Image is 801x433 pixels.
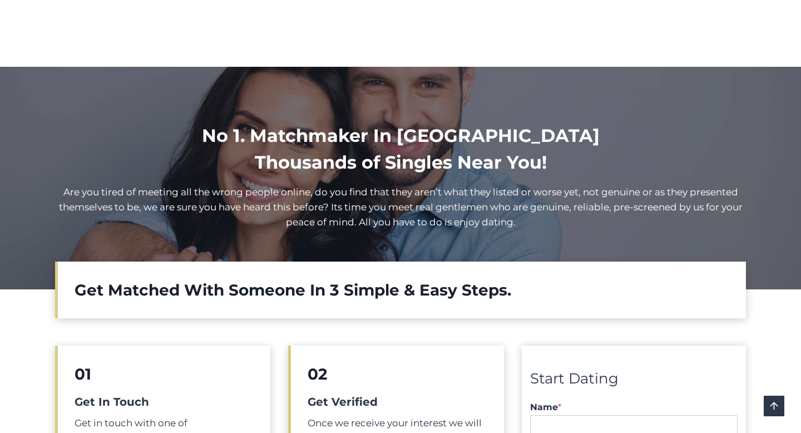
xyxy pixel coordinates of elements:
a: Scroll to top [764,396,784,416]
h2: 02 [308,362,487,386]
div: Start Dating [530,367,738,391]
h2: 01 [75,362,254,386]
label: Name [530,402,738,414]
p: Are you tired of meeting all the wrong people online, do you find that they aren’t what they list... [55,185,746,230]
h2: Get Matched With Someone In 3 Simple & Easy Steps.​ [75,278,729,302]
h1: No 1. Matchmaker In [GEOGRAPHIC_DATA] Thousands of Singles Near You! [55,122,746,176]
h5: Get Verified [308,393,487,410]
h5: Get In Touch [75,393,254,410]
